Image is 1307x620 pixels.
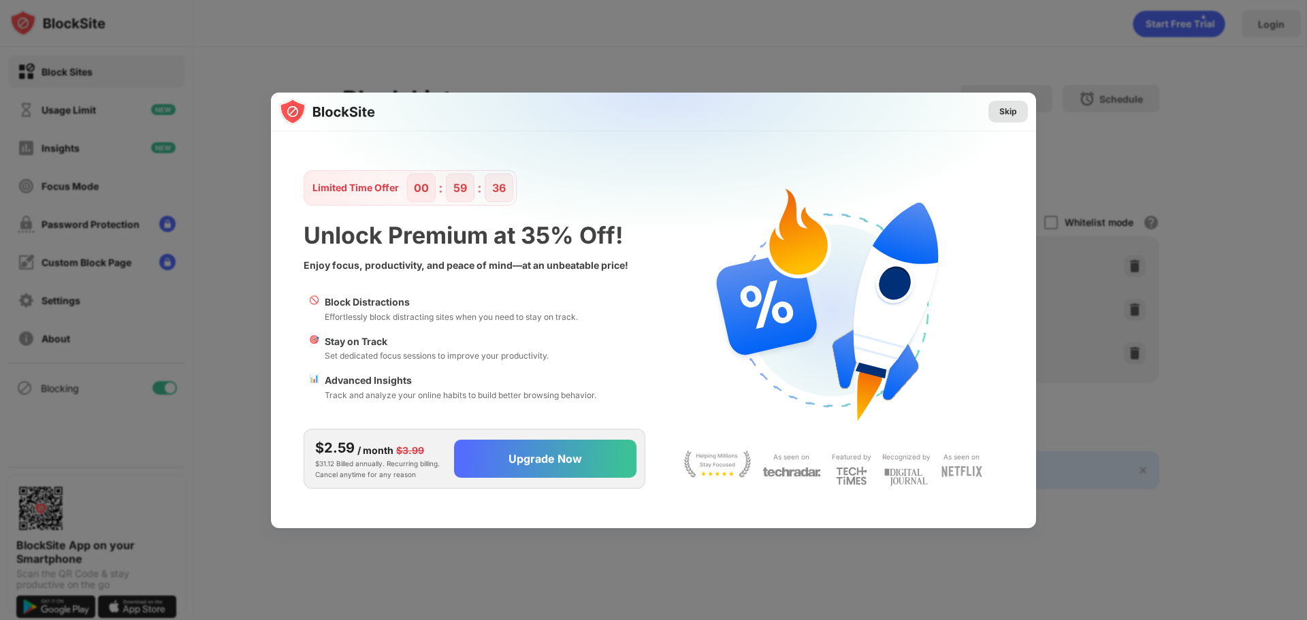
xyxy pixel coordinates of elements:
[357,443,393,458] div: / month
[309,373,319,402] div: 📊
[999,105,1017,118] div: Skip
[762,466,821,478] img: light-techradar.svg
[836,466,867,485] img: light-techtimes.svg
[509,452,582,466] div: Upgrade Now
[943,451,980,463] div: As seen on
[396,443,424,458] div: $3.99
[315,438,443,480] div: $31.12 Billed annually. Recurring billing. Cancel anytime for any reason
[325,389,596,402] div: Track and analyze your online habits to build better browsing behavior.
[325,373,596,388] div: Advanced Insights
[683,451,752,478] img: light-stay-focus.svg
[773,451,809,463] div: As seen on
[315,438,355,458] div: $2.59
[882,451,931,463] div: Recognized by
[279,93,1044,362] img: gradient.svg
[832,451,871,463] div: Featured by
[884,466,928,489] img: light-digital-journal.svg
[941,466,982,477] img: light-netflix.svg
